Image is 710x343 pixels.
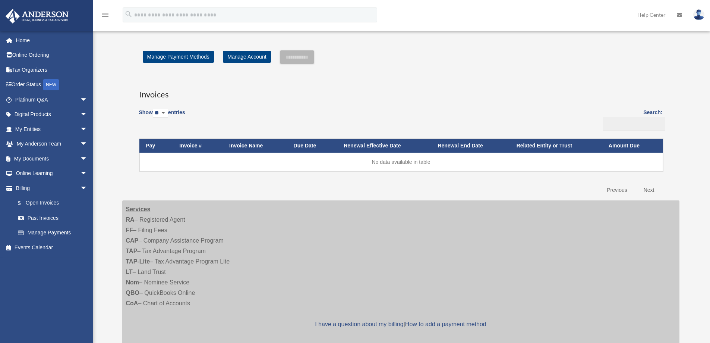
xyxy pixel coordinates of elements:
[80,151,95,166] span: arrow_drop_down
[126,290,139,296] strong: QBO
[126,206,151,212] strong: Services
[10,225,95,240] a: Manage Payments
[126,227,133,233] strong: FF
[638,183,660,198] a: Next
[693,9,704,20] img: User Pic
[143,51,214,63] a: Manage Payment Methods
[126,258,150,265] strong: TAP-Lite
[5,77,99,93] a: Order StatusNEW
[5,166,99,181] a: Online Learningarrow_drop_down
[126,248,138,254] strong: TAP
[80,137,95,152] span: arrow_drop_down
[603,117,665,131] input: Search:
[80,181,95,196] span: arrow_drop_down
[126,279,139,286] strong: Nom
[80,92,95,107] span: arrow_drop_down
[43,79,59,90] div: NEW
[5,92,99,107] a: Platinum Q&Aarrow_drop_down
[5,240,99,255] a: Events Calendar
[153,109,168,118] select: Showentries
[126,269,133,275] strong: LT
[10,196,91,211] a: $Open Invoices
[101,10,110,19] i: menu
[126,237,139,244] strong: CAP
[126,216,135,223] strong: RA
[139,153,663,171] td: No data available in table
[10,211,95,225] a: Past Invoices
[223,139,287,153] th: Invoice Name: activate to sort column ascending
[5,122,99,137] a: My Entitiesarrow_drop_down
[223,51,271,63] a: Manage Account
[126,319,676,330] p: |
[173,139,223,153] th: Invoice #: activate to sort column ascending
[22,199,26,208] span: $
[510,139,602,153] th: Related Entity or Trust: activate to sort column ascending
[101,13,110,19] a: menu
[124,10,133,18] i: search
[601,183,632,198] a: Previous
[602,139,663,153] th: Amount Due: activate to sort column ascending
[3,9,71,24] img: Anderson Advisors Platinum Portal
[80,107,95,122] span: arrow_drop_down
[5,107,99,122] a: Digital Productsarrow_drop_down
[600,108,663,131] label: Search:
[126,300,138,306] strong: CoA
[287,139,337,153] th: Due Date: activate to sort column ascending
[139,108,185,125] label: Show entries
[431,139,509,153] th: Renewal End Date: activate to sort column ascending
[5,137,99,152] a: My Anderson Teamarrow_drop_down
[139,139,173,153] th: Pay: activate to sort column descending
[5,48,99,63] a: Online Ordering
[80,166,95,181] span: arrow_drop_down
[5,181,95,196] a: Billingarrow_drop_down
[337,139,431,153] th: Renewal Effective Date: activate to sort column ascending
[139,82,663,100] h3: Invoices
[5,33,99,48] a: Home
[405,321,486,327] a: How to add a payment method
[5,62,99,77] a: Tax Organizers
[5,151,99,166] a: My Documentsarrow_drop_down
[80,122,95,137] span: arrow_drop_down
[315,321,403,327] a: I have a question about my billing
